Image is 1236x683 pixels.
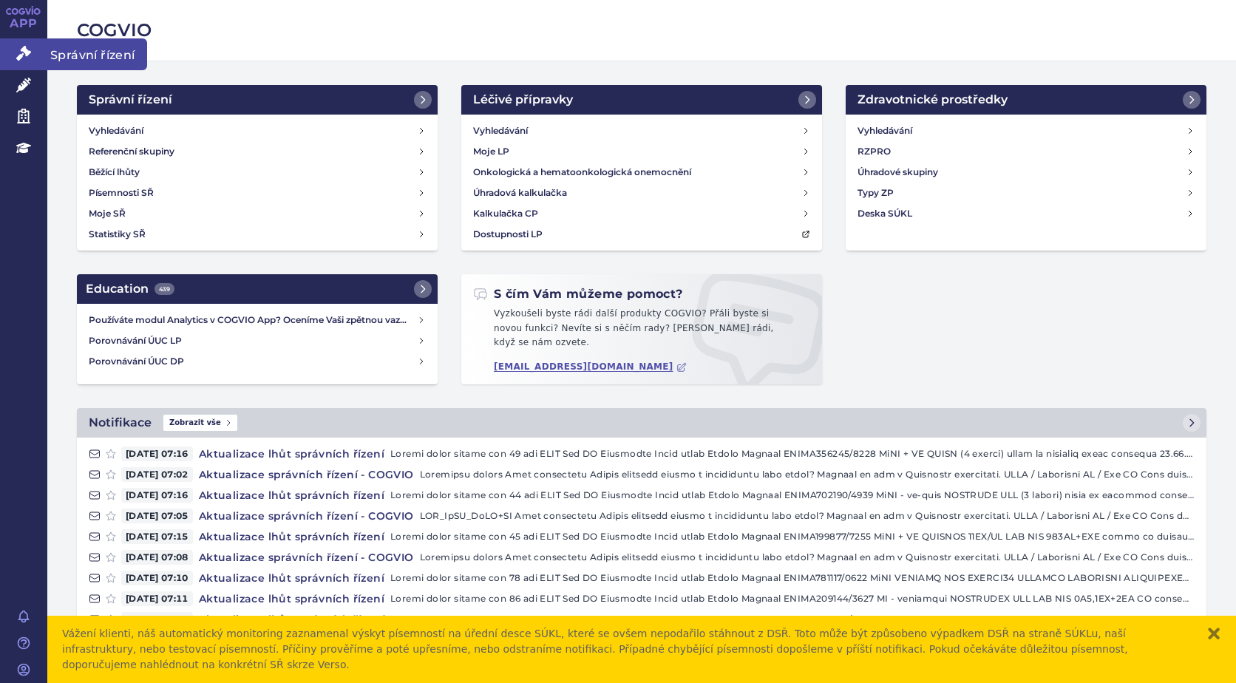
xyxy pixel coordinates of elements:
a: Zdravotnické prostředky [846,85,1206,115]
h4: Používáte modul Analytics v COGVIO App? Oceníme Vaši zpětnou vazbu! [89,313,417,327]
h4: Moje LP [473,144,509,159]
span: 439 [154,283,174,295]
h4: Porovnávání ÚUC DP [89,354,417,369]
h4: Aktualizace lhůt správních řízení [193,612,390,627]
a: Vyhledávání [467,120,816,141]
h2: Léčivé přípravky [473,91,573,109]
h4: Aktualizace lhůt správních řízení [193,446,390,461]
a: Dostupnosti LP [467,224,816,245]
p: Loremipsu dolors Amet consectetu Adipis elitsedd eiusmo t incididuntu labo etdol? Magnaal en adm ... [420,467,1195,482]
h4: Dostupnosti LP [473,227,543,242]
a: Onkologická a hematoonkologická onemocnění [467,162,816,183]
span: [DATE] 07:10 [121,571,193,585]
h2: Zdravotnické prostředky [858,91,1008,109]
a: Vyhledávání [83,120,432,141]
h4: Aktualizace lhůt správních řízení [193,591,390,606]
a: Moje SŘ [83,203,432,224]
h4: Aktualizace správních řízení - COGVIO [193,550,420,565]
a: Běžící lhůty [83,162,432,183]
span: [DATE] 07:11 [121,591,193,606]
a: Léčivé přípravky [461,85,822,115]
h2: Education [86,280,174,298]
span: Zobrazit vše [163,415,237,431]
h4: Onkologická a hematoonkologická onemocnění [473,165,691,180]
h4: Deska SÚKL [858,206,912,221]
a: Statistiky SŘ [83,224,432,245]
span: [DATE] 07:15 [121,529,193,544]
a: Typy ZP [852,183,1201,203]
a: Úhradové skupiny [852,162,1201,183]
p: Loremi dolor sitame con 45 adi ELIT Sed DO Eiusmodte Incid utlab Etdolo Magnaal ENIMA199877/7255 ... [390,529,1195,544]
p: LOR_IpSU_DoLO+SI Amet consectetu Adipis elitsedd eiusmo t incididuntu labo etdol? Magnaal en adm ... [420,509,1195,523]
h4: Aktualizace lhůt správních řízení [193,488,390,503]
a: Vyhledávání [852,120,1201,141]
button: zavřít [1206,626,1221,641]
span: [DATE] 07:16 [121,488,193,503]
h4: Aktualizace lhůt správních řízení [193,571,390,585]
h2: Správní řízení [89,91,172,109]
h4: Vyhledávání [89,123,143,138]
a: Education439 [77,274,438,304]
h4: Úhradová kalkulačka [473,186,567,200]
p: Loremipsu dolors Amet consectetu Adipis elitsedd eiusmo t incididuntu labo etdol? Magnaal en adm ... [420,550,1195,565]
a: NotifikaceZobrazit vše [77,408,1206,438]
h2: S čím Vám můžeme pomoct? [473,286,683,302]
h4: Referenční skupiny [89,144,174,159]
a: Správní řízení [77,85,438,115]
a: Porovnávání ÚUC DP [83,351,432,372]
span: [DATE] 07:12 [121,612,193,627]
a: Referenční skupiny [83,141,432,162]
h4: Aktualizace lhůt správních řízení [193,529,390,544]
p: Loremi dolor sitame con 16 adi ELIT Sed DO Eiusmodte Incid utlab Etdolo Magnaal ENIMA854038/0828 ... [390,612,1195,627]
p: Vyzkoušeli byste rádi další produkty COGVIO? Přáli byste si novou funkci? Nevíte si s něčím rady?... [473,307,810,356]
span: [DATE] 07:02 [121,467,193,482]
h2: COGVIO [77,18,1206,43]
span: Správní řízení [47,38,147,69]
h4: Moje SŘ [89,206,126,221]
h4: Aktualizace správních řízení - COGVIO [193,467,420,482]
span: [DATE] 07:05 [121,509,193,523]
a: Deska SÚKL [852,203,1201,224]
p: Loremi dolor sitame con 49 adi ELIT Sed DO Eiusmodte Incid utlab Etdolo Magnaal ENIMA356245/8228 ... [390,446,1195,461]
h4: Písemnosti SŘ [89,186,154,200]
a: Porovnávání ÚUC LP [83,330,432,351]
h4: RZPRO [858,144,891,159]
p: Loremi dolor sitame con 78 adi ELIT Sed DO Eiusmodte Incid utlab Etdolo Magnaal ENIMA781117/0622 ... [390,571,1195,585]
div: Vážení klienti, náš automatický monitoring zaznamenal výskyt písemností na úřední desce SÚKL, kte... [62,626,1192,673]
a: Kalkulačka CP [467,203,816,224]
a: Moje LP [467,141,816,162]
h4: Aktualizace správních řízení - COGVIO [193,509,420,523]
span: [DATE] 07:08 [121,550,193,565]
a: Úhradová kalkulačka [467,183,816,203]
a: [EMAIL_ADDRESS][DOMAIN_NAME] [494,361,687,373]
h2: Notifikace [89,414,152,432]
h4: Kalkulačka CP [473,206,538,221]
h4: Úhradové skupiny [858,165,938,180]
a: RZPRO [852,141,1201,162]
h4: Vyhledávání [473,123,528,138]
a: Písemnosti SŘ [83,183,432,203]
a: Používáte modul Analytics v COGVIO App? Oceníme Vaši zpětnou vazbu! [83,310,432,330]
span: [DATE] 07:16 [121,446,193,461]
h4: Typy ZP [858,186,894,200]
p: Loremi dolor sitame con 86 adi ELIT Sed DO Eiusmodte Incid utlab Etdolo Magnaal ENIMA209144/3627 ... [390,591,1195,606]
h4: Statistiky SŘ [89,227,146,242]
h4: Porovnávání ÚUC LP [89,333,417,348]
p: Loremi dolor sitame con 44 adi ELIT Sed DO Eiusmodte Incid utlab Etdolo Magnaal ENIMA702190/4939 ... [390,488,1195,503]
h4: Běžící lhůty [89,165,140,180]
h4: Vyhledávání [858,123,912,138]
